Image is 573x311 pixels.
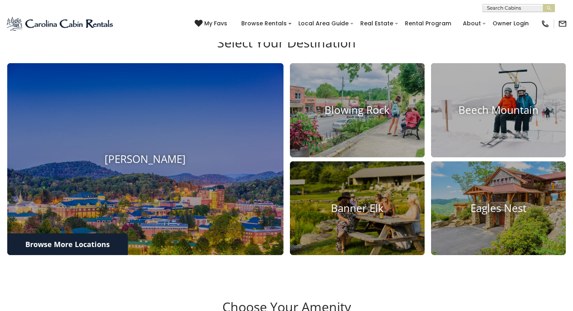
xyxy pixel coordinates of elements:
a: Blowing Rock [290,63,425,157]
a: Rental Program [401,17,455,30]
a: Local Area Guide [294,17,353,30]
img: mail-regular-black.png [558,19,567,28]
h4: Eagles Nest [431,202,566,214]
img: Blue-2.png [6,16,115,32]
span: My Favs [204,19,227,28]
a: [PERSON_NAME] [7,63,283,255]
h4: Blowing Rock [290,104,425,116]
a: Browse Rentals [237,17,291,30]
a: Banner Elk [290,161,425,255]
h3: Select Your Destination [6,35,567,63]
a: Beech Mountain [431,63,566,157]
h4: Banner Elk [290,202,425,214]
a: My Favs [195,19,229,28]
a: Real Estate [356,17,397,30]
a: Owner Login [489,17,533,30]
h4: [PERSON_NAME] [7,153,283,165]
a: Browse More Locations [7,233,128,255]
a: About [459,17,485,30]
img: phone-regular-black.png [541,19,550,28]
h4: Beech Mountain [431,104,566,116]
a: Eagles Nest [431,161,566,255]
